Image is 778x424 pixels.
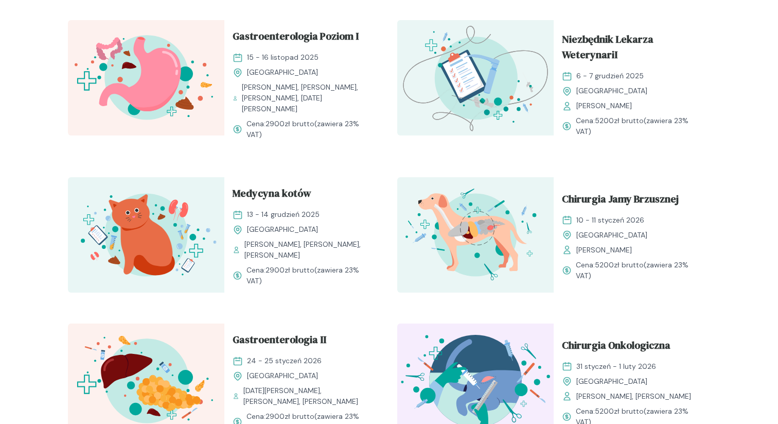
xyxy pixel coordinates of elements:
[247,209,320,220] span: 13 - 14 grudzień 2025
[576,100,632,111] span: [PERSON_NAME]
[68,20,224,135] img: Zpbdlx5LeNNTxNvT_GastroI_T.svg
[595,406,644,416] span: 5200 zł brutto
[247,224,318,235] span: [GEOGRAPHIC_DATA]
[266,412,314,421] span: 2900 zł brutto
[576,245,632,256] span: [PERSON_NAME]
[242,82,373,114] span: [PERSON_NAME], [PERSON_NAME], [PERSON_NAME], [DATE][PERSON_NAME]
[562,31,702,66] a: Niezbędnik Lekarza WeterynariI
[562,191,679,211] span: Chirurgia Jamy Brzusznej
[246,265,373,286] span: Cena: (zawiera 23% VAT)
[576,86,647,96] span: [GEOGRAPHIC_DATA]
[266,119,314,128] span: 2900 zł brutto
[576,71,644,81] span: 6 - 7 grudzień 2025
[576,376,647,387] span: [GEOGRAPHIC_DATA]
[576,115,702,137] span: Cena: (zawiera 23% VAT)
[576,361,656,372] span: 31 styczeń - 1 luty 2026
[247,52,319,63] span: 15 - 16 listopad 2025
[233,28,359,48] span: Gastroenterologia Poziom I
[576,230,647,241] span: [GEOGRAPHIC_DATA]
[576,391,691,402] span: [PERSON_NAME], [PERSON_NAME]
[243,385,373,407] span: [DATE][PERSON_NAME], [PERSON_NAME], [PERSON_NAME]
[595,116,644,125] span: 5200 zł brutto
[244,239,373,261] span: [PERSON_NAME], [PERSON_NAME], [PERSON_NAME]
[576,215,644,226] span: 10 - 11 styczeń 2026
[233,332,326,351] span: Gastroenterologia II
[246,118,373,140] span: Cena: (zawiera 23% VAT)
[247,67,318,78] span: [GEOGRAPHIC_DATA]
[562,337,702,357] a: Chirurgia Onkologiczna
[68,177,224,293] img: aHfQZEMqNJQqH-e8_MedKot_T.svg
[233,28,373,48] a: Gastroenterologia Poziom I
[233,332,373,351] a: Gastroenterologia II
[247,355,322,366] span: 24 - 25 styczeń 2026
[397,177,554,293] img: aHfRokMqNJQqH-fc_ChiruJB_T.svg
[233,185,373,205] a: Medycyna kotów
[397,20,554,135] img: aHe4VUMqNJQqH-M0_ProcMH_T.svg
[233,185,311,205] span: Medycyna kotów
[576,260,702,281] span: Cena: (zawiera 23% VAT)
[562,337,670,357] span: Chirurgia Onkologiczna
[595,260,644,269] span: 5200 zł brutto
[266,265,314,275] span: 2900 zł brutto
[247,370,318,381] span: [GEOGRAPHIC_DATA]
[562,191,702,211] a: Chirurgia Jamy Brzusznej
